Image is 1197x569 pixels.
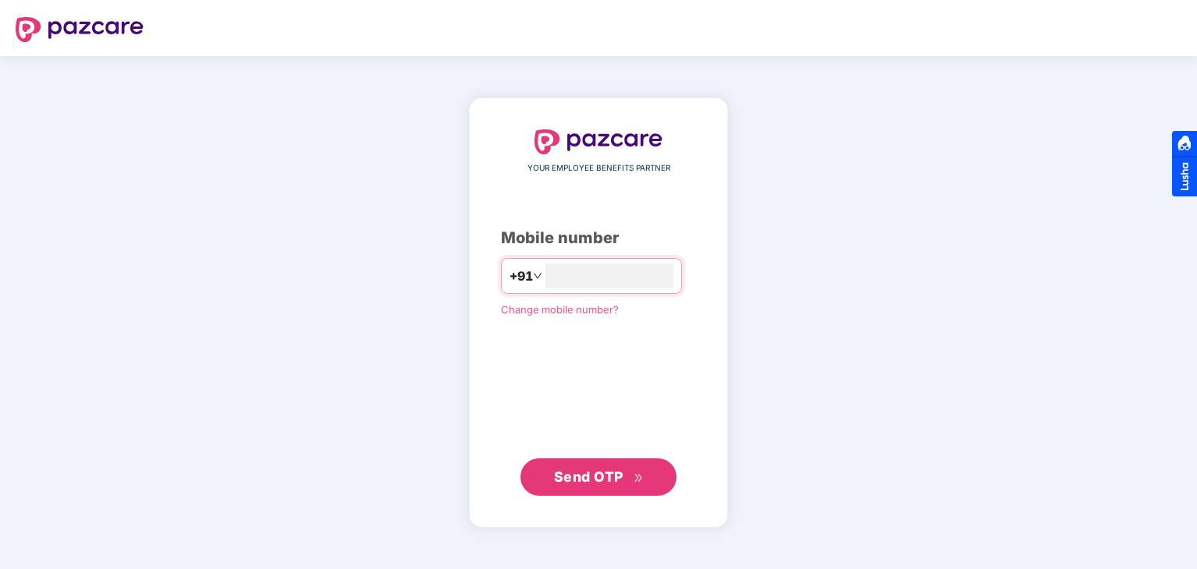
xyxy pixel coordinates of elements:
span: double-right [634,473,644,483]
span: +91 [510,267,533,286]
span: YOUR EMPLOYEE BENEFITS PARTNER [527,162,670,175]
a: Change mobile number? [501,303,619,316]
span: Send OTP [554,468,623,485]
img: logo [535,129,662,154]
span: down [533,271,542,281]
div: Mobile number [501,226,696,250]
button: Send OTPdouble-right [520,458,677,496]
img: logo [16,17,144,42]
